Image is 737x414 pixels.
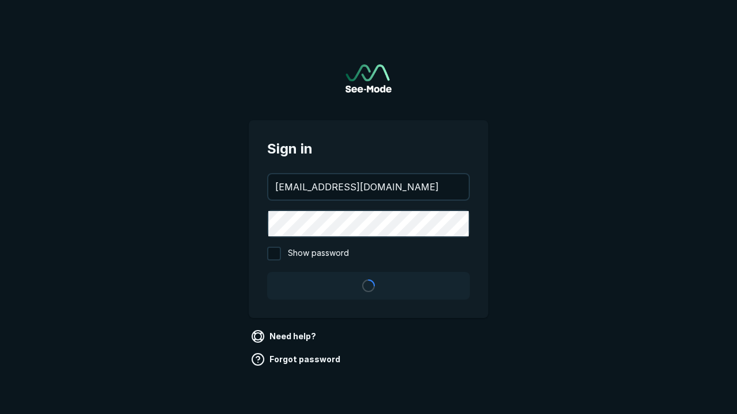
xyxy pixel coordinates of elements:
input: your@email.com [268,174,469,200]
img: See-Mode Logo [345,64,392,93]
span: Show password [288,247,349,260]
span: Sign in [267,139,470,159]
a: Forgot password [249,350,345,369]
a: Go to sign in [345,64,392,93]
a: Need help? [249,327,321,346]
